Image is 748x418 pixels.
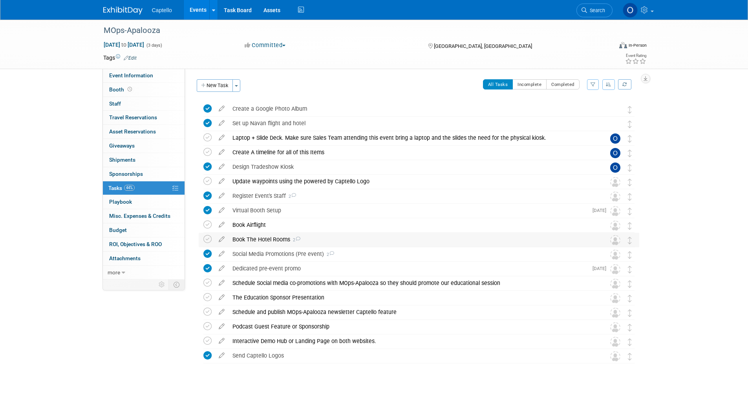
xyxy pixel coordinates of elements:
i: Move task [628,222,632,230]
span: [DATE] [593,208,610,213]
a: edit [215,221,229,228]
a: Shipments [103,153,185,167]
a: edit [215,279,229,287]
a: Asset Reservations [103,125,185,139]
div: Laptop + Slide Deck. Make sure Sales Team attending this event bring a laptop and the slides the ... [229,131,594,144]
span: 2 [324,252,334,257]
a: Staff [103,97,185,111]
a: edit [215,294,229,301]
i: Move task [628,266,632,273]
button: Incomplete [512,79,547,89]
span: Search [587,7,605,13]
span: ROI, Objectives & ROO [109,241,162,247]
span: 44% [124,185,135,191]
span: more [108,269,120,276]
i: Move task [628,237,632,244]
a: Tasks44% [103,181,185,195]
a: edit [215,149,229,156]
a: ROI, Objectives & ROO [103,237,185,251]
a: edit [215,178,229,185]
button: Completed [546,79,580,89]
a: more [103,266,185,279]
div: Podcast Guest Feature or Sponsorship [229,320,594,333]
img: Unassigned [610,322,620,332]
span: Asset Reservations [109,128,156,135]
img: Unassigned [610,177,620,187]
div: Update waypoints using the powered by Captello Logo [229,175,594,188]
td: Personalize Event Tab Strip [155,279,169,290]
div: Register Event's Staff [229,189,594,203]
img: Unassigned [610,337,620,347]
img: Mackenzie Hood [610,104,620,115]
a: Event Information [103,69,185,82]
span: Shipments [109,157,135,163]
i: Move task [628,251,632,259]
div: Set up Navan flight and hotel [229,117,594,130]
a: Misc. Expenses & Credits [103,209,185,223]
span: Staff [109,100,121,107]
div: Social Media Promotions (Pre event) [229,247,594,261]
img: Mackenzie Hood [610,119,620,129]
span: 2 [286,194,296,199]
i: Move task [628,280,632,288]
span: Budget [109,227,127,233]
img: Unassigned [610,192,620,202]
a: Sponsorships [103,167,185,181]
div: Create a Google Photo Album [229,102,594,115]
div: The Education Sponsor Presentation [229,291,594,304]
i: Move task [628,324,632,331]
a: edit [215,105,229,112]
span: Booth not reserved yet [126,86,134,92]
i: Move task [628,179,632,186]
img: Format-Inperson.png [619,42,627,48]
i: Move task [628,353,632,360]
span: [DATE] [DATE] [103,41,144,48]
div: Event Format [566,41,647,53]
span: Playbook [109,199,132,205]
img: Owen Ellison [623,3,638,18]
div: Book The Hotel Rooms [229,233,594,246]
i: Move task [628,295,632,302]
img: Unassigned [610,279,620,289]
a: Budget [103,223,185,237]
i: Move task [628,120,632,128]
span: Travel Reservations [109,114,157,120]
div: Schedule Social media co-promotions with MOps-Apalooza so they should promote our educational ses... [229,276,594,290]
span: Misc. Expenses & Credits [109,213,170,219]
a: edit [215,134,229,141]
span: Event Information [109,72,153,78]
img: Unassigned [610,351,620,361]
a: edit [215,207,229,214]
div: Design Tradeshow Kiosk [229,160,594,173]
a: edit [215,308,229,316]
i: Move task [628,309,632,317]
img: Owen Ellison [610,148,620,158]
img: Unassigned [610,293,620,303]
span: [GEOGRAPHIC_DATA], [GEOGRAPHIC_DATA] [434,43,532,49]
a: edit [215,250,229,257]
a: Playbook [103,195,185,209]
div: Event Rating [625,54,646,58]
a: Edit [124,55,137,61]
a: Travel Reservations [103,111,185,124]
img: Unassigned [610,308,620,318]
a: edit [215,163,229,170]
i: Move task [628,338,632,346]
i: Move task [628,135,632,142]
a: edit [215,323,229,330]
a: Search [576,4,613,17]
span: Booth [109,86,134,93]
a: edit [215,265,229,272]
a: Giveaways [103,139,185,153]
i: Move task [628,164,632,172]
img: Unassigned [610,206,620,216]
div: Interactive Demo Hub or Landing Page on both websites. [229,334,594,348]
div: Dedicated pre-event promo [229,262,588,275]
div: Book Airflight [229,218,594,232]
img: Owen Ellison [610,133,620,144]
div: Virtual Booth Setup [229,204,588,217]
img: Unassigned [610,221,620,231]
img: Unassigned [610,250,620,260]
span: (3 days) [146,43,162,48]
img: Unassigned [610,264,620,274]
